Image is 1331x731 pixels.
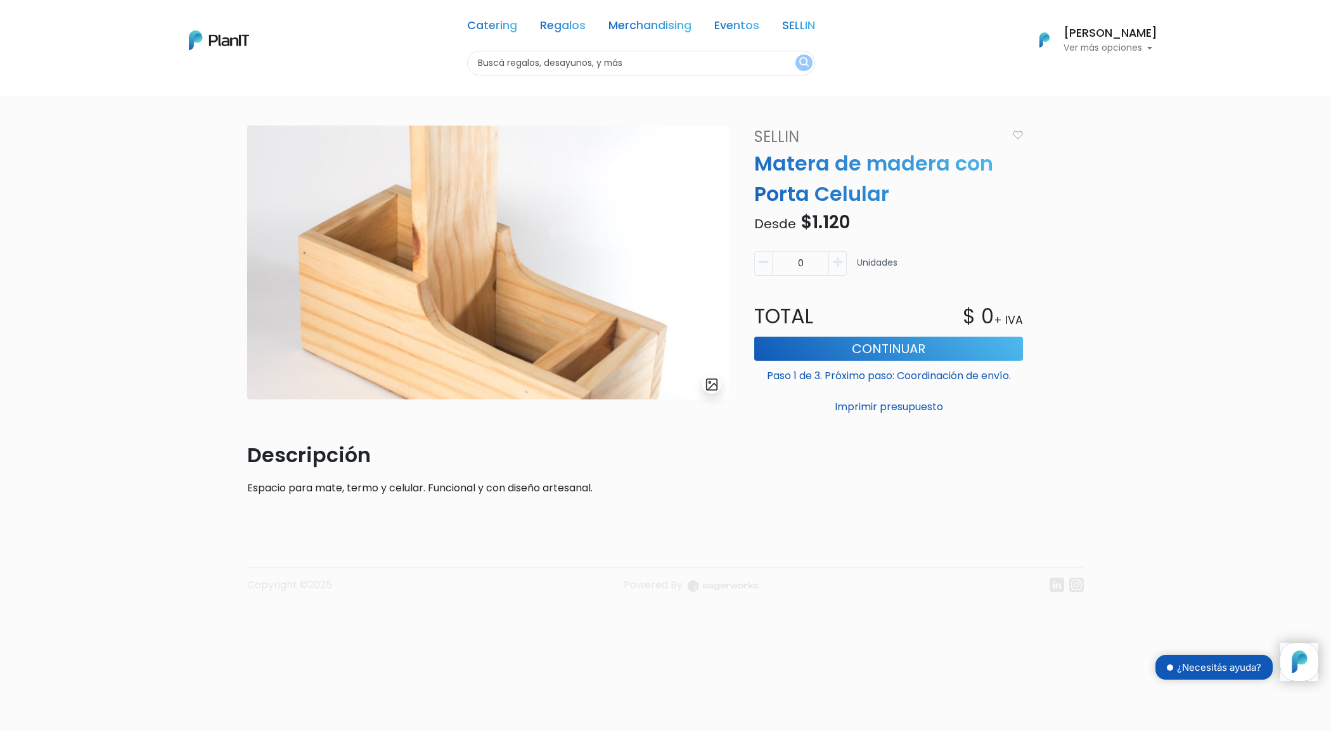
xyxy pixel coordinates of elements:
p: Unidades [857,256,897,281]
span: $1.120 [801,210,850,235]
a: Merchandising [608,20,691,36]
p: Ver más opciones [1064,44,1157,53]
p: Total [747,301,889,332]
img: PlanIt Logo [1031,26,1058,54]
img: linkedin-cc7d2dbb1a16aff8e18f147ffe980d30ddd5d9e01409788280e63c91fc390ff4.svg [1050,578,1064,592]
p: $ 0 [963,301,994,332]
img: instagram-7ba2a2629254302ec2a9470e65da5de918c9f3c9a63008f8abed3140a32961bf.svg [1069,578,1084,592]
img: gallery-light [705,377,719,392]
a: SELLIN [782,20,815,36]
p: + IVA [994,312,1023,328]
iframe: trengo-widget-status [1090,643,1280,694]
span: Desde [754,215,796,233]
h6: [PERSON_NAME] [1064,28,1157,39]
a: SELLIN [747,126,1007,148]
img: PlanIt Logo [189,30,249,50]
button: Imprimir presupuesto [754,396,1023,418]
img: logo_eagerworks-044938b0bf012b96b195e05891a56339191180c2d98ce7df62ca656130a436fa.svg [688,580,759,592]
p: Copyright ©2025 [247,578,332,602]
a: Regalos [540,20,586,36]
p: Espacio para mate, termo y celular. Funcional y con diseño artesanal. [247,481,729,496]
a: Powered By [624,578,759,602]
iframe: trengo-widget-launcher [1280,643,1318,681]
img: heart_icon [1013,131,1023,139]
img: 688cd36894cd4_captura-de-pantalla-2025-08-01-114651.png [247,126,729,399]
button: Continuar [754,337,1023,361]
p: Paso 1 de 3. Próximo paso: Coordinación de envío. [754,363,1023,384]
p: Matera de madera con Porta Celular [747,148,1031,209]
a: Catering [467,20,517,36]
a: Eventos [714,20,759,36]
img: search_button-432b6d5273f82d61273b3651a40e1bd1b912527efae98b1b7a1b2c0702e16a8d.svg [799,57,809,69]
p: Descripción [247,440,729,470]
span: translation missing: es.layouts.footer.powered_by [624,578,683,592]
button: PlanIt Logo [PERSON_NAME] Ver más opciones [1023,23,1157,56]
input: Buscá regalos, desayunos, y más [467,51,815,75]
